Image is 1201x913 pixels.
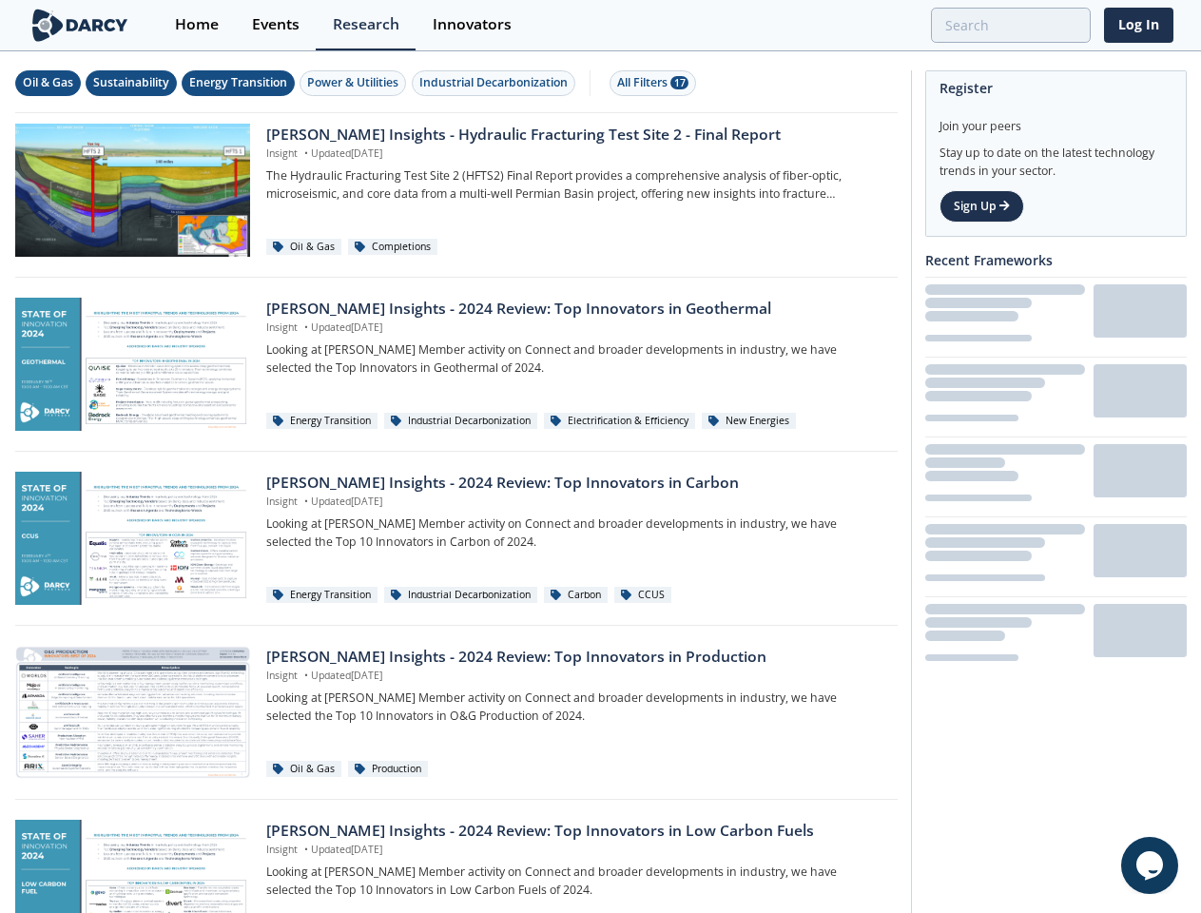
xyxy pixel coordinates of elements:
div: Oil & Gas [266,239,341,256]
div: Register [939,71,1172,105]
p: Looking at [PERSON_NAME] Member activity on Connect and broader developments in industry, we have... [266,515,883,551]
p: Looking at [PERSON_NAME] Member activity on Connect and broader developments in industry, we have... [266,690,883,725]
div: Production [348,761,428,778]
div: Energy Transition [189,74,287,91]
p: Looking at [PERSON_NAME] Member activity on Connect and broader developments in industry, we have... [266,864,883,899]
div: All Filters [617,74,688,91]
div: [PERSON_NAME] Insights - 2024 Review: Top Innovators in Production [266,646,883,669]
a: Darcy Insights - 2024 Review: Top Innovators in Geothermal preview [PERSON_NAME] Insights - 2024 ... [15,298,898,431]
span: • [300,146,311,160]
div: Join your peers [939,105,1172,135]
button: Oil & Gas [15,70,81,96]
div: Innovators [433,17,512,32]
div: Sustainability [93,74,169,91]
p: Insight Updated [DATE] [266,321,883,336]
div: Industrial Decarbonization [384,413,537,430]
p: Insight Updated [DATE] [266,669,883,684]
iframe: chat widget [1121,837,1182,894]
input: Advanced Search [931,8,1091,43]
p: Insight Updated [DATE] [266,146,883,162]
div: Power & Utilities [307,74,398,91]
button: Industrial Decarbonization [412,70,575,96]
span: • [300,669,311,682]
a: Darcy Insights - 2024 Review: Top Innovators in Production preview [PERSON_NAME] Insights - 2024 ... [15,646,898,779]
span: • [300,321,311,334]
span: • [300,495,311,508]
button: Sustainability [86,70,177,96]
div: [PERSON_NAME] Insights - Hydraulic Fracturing Test Site 2 - Final Report [266,124,883,146]
a: Log In [1104,8,1173,43]
button: Energy Transition [182,70,295,96]
p: The Hydraulic Fracturing Test Site 2 (HFTS2) Final Report provides a comprehensive analysis of fi... [266,167,883,203]
div: Industrial Decarbonization [384,587,537,604]
div: Stay up to date on the latest technology trends in your sector. [939,135,1172,180]
div: [PERSON_NAME] Insights - 2024 Review: Top Innovators in Geothermal [266,298,883,321]
button: Power & Utilities [300,70,406,96]
div: CCUS [614,587,671,604]
div: Electrification & Efficiency [544,413,695,430]
p: Insight Updated [DATE] [266,495,883,510]
div: Events [252,17,300,32]
a: Darcy Insights - 2024 Review: Top Innovators in Carbon preview [PERSON_NAME] Insights - 2024 Revi... [15,472,898,605]
div: Home [175,17,219,32]
p: Looking at [PERSON_NAME] Member activity on Connect and broader developments in industry, we have... [266,341,883,377]
div: Carbon [544,587,608,604]
p: Insight Updated [DATE] [266,843,883,858]
button: All Filters 17 [610,70,696,96]
div: Oil & Gas [266,761,341,778]
div: Completions [348,239,437,256]
div: Energy Transition [266,413,378,430]
div: Energy Transition [266,587,378,604]
div: Oil & Gas [23,74,73,91]
div: Industrial Decarbonization [419,74,568,91]
span: • [300,843,311,856]
img: logo-wide.svg [29,9,132,42]
span: 17 [670,76,688,89]
div: [PERSON_NAME] Insights - 2024 Review: Top Innovators in Low Carbon Fuels [266,820,883,843]
div: Research [333,17,399,32]
div: New Energies [702,413,796,430]
a: Darcy Insights - Hydraulic Fracturing Test Site 2 - Final Report preview [PERSON_NAME] Insights -... [15,124,898,257]
div: Recent Frameworks [925,243,1187,277]
a: Sign Up [939,190,1024,223]
div: [PERSON_NAME] Insights - 2024 Review: Top Innovators in Carbon [266,472,883,495]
